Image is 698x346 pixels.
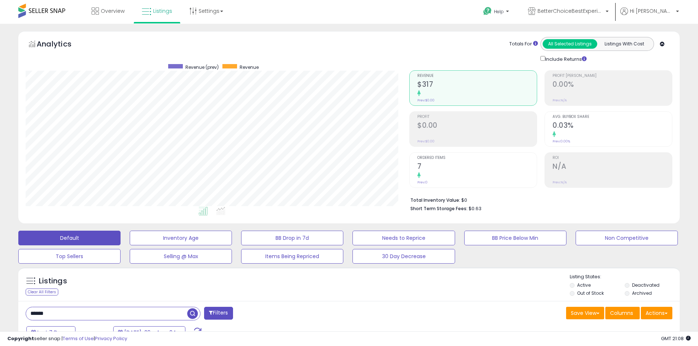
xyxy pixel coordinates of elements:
[417,139,435,144] small: Prev: $0.00
[39,276,67,286] h5: Listings
[553,80,672,90] h2: 0.00%
[417,80,537,90] h2: $317
[605,307,640,319] button: Columns
[204,307,233,320] button: Filters
[577,282,591,288] label: Active
[241,231,343,245] button: BB Drop in 7d
[597,39,651,49] button: Listings With Cost
[553,162,672,172] h2: N/A
[464,231,566,245] button: BB Price Below Min
[417,115,537,119] span: Profit
[543,39,597,49] button: All Selected Listings
[37,39,86,51] h5: Analytics
[7,335,34,342] strong: Copyright
[417,121,537,131] h2: $0.00
[630,7,674,15] span: Hi [PERSON_NAME]
[661,335,691,342] span: 2025-08-13 21:08 GMT
[18,249,121,264] button: Top Sellers
[535,55,595,63] div: Include Returns
[553,139,570,144] small: Prev: 0.00%
[352,249,455,264] button: 30 Day Decrease
[483,7,492,16] i: Get Help
[410,195,667,204] li: $0
[577,290,604,296] label: Out of Stock
[241,249,343,264] button: Items Being Repriced
[632,290,652,296] label: Archived
[417,180,428,185] small: Prev: 0
[63,335,94,342] a: Terms of Use
[153,7,172,15] span: Listings
[417,162,537,172] h2: 7
[610,309,633,317] span: Columns
[240,64,259,70] span: Revenue
[553,156,672,160] span: ROI
[417,98,435,103] small: Prev: $0.00
[538,7,603,15] span: BetterChoiceBestExperience
[576,231,678,245] button: Non Competitive
[632,282,660,288] label: Deactivated
[185,64,219,70] span: Revenue (prev)
[417,156,537,160] span: Ordered Items
[553,121,672,131] h2: 0.03%
[95,335,127,342] a: Privacy Policy
[130,249,232,264] button: Selling @ Max
[477,1,516,24] a: Help
[570,274,680,280] p: Listing States:
[553,180,567,185] small: Prev: N/A
[26,289,58,295] div: Clear All Filters
[620,7,679,24] a: Hi [PERSON_NAME]
[410,205,468,212] b: Short Term Storage Fees:
[553,74,672,78] span: Profit [PERSON_NAME]
[417,74,537,78] span: Revenue
[18,231,121,245] button: Default
[7,335,127,342] div: seller snap | |
[553,115,672,119] span: Avg. Buybox Share
[509,41,538,48] div: Totals For
[352,231,455,245] button: Needs to Reprice
[566,307,604,319] button: Save View
[553,98,567,103] small: Prev: N/A
[101,7,125,15] span: Overview
[494,8,504,15] span: Help
[410,197,460,203] b: Total Inventory Value:
[641,307,672,319] button: Actions
[130,231,232,245] button: Inventory Age
[469,205,481,212] span: $0.63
